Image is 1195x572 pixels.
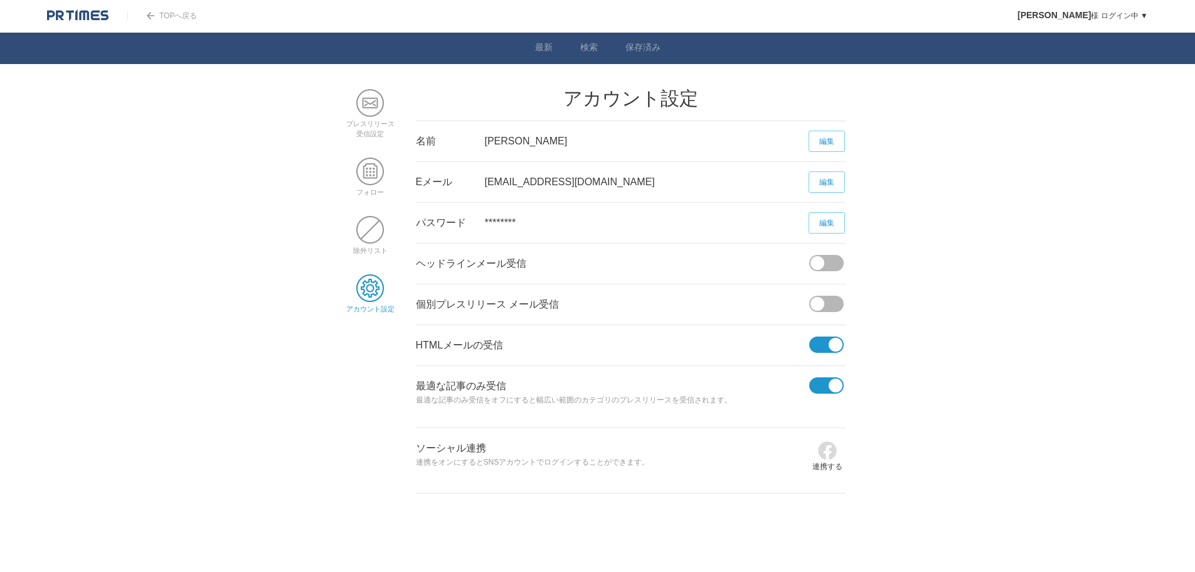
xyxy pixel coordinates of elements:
div: [EMAIL_ADDRESS][DOMAIN_NAME] [485,162,809,202]
p: 最適な記事のみ受信をオフにすると幅広い範囲のカテゴリのプレスリリースを受信されます。 [416,394,809,407]
h2: アカウント設定 [416,89,846,108]
a: 保存済み [625,42,661,55]
div: 個別プレスリリース メール受信 [416,284,809,325]
p: 連携する [812,461,842,473]
a: プレスリリース受信設定 [346,111,395,138]
div: Eメール [416,162,485,202]
img: icon-facebook-gray [817,441,837,461]
div: ソーシャル連携 [416,428,809,490]
div: ヘッドラインメール受信 [416,244,809,284]
a: 除外リスト [353,237,388,254]
a: 最新 [535,42,553,55]
div: 最適な記事のみ受信 [416,366,809,428]
div: HTMLメールの受信 [416,325,809,365]
img: arrow.png [147,12,154,19]
div: 名前 [416,121,485,161]
p: 連携をオンにするとSNSアカウントでログインすることができます。 [416,456,809,470]
a: フォロー [356,179,384,196]
a: [PERSON_NAME]様 ログイン中 ▼ [1017,11,1148,20]
div: パスワード [416,203,485,243]
img: logo.png [47,9,109,22]
span: [PERSON_NAME] [1017,10,1091,20]
a: 検索 [580,42,598,55]
div: [PERSON_NAME] [485,121,809,161]
a: 編集 [809,212,845,234]
a: アカウント設定 [346,296,395,313]
a: 編集 [809,171,845,193]
a: TOPへ戻る [127,11,197,20]
a: 編集 [809,131,845,152]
